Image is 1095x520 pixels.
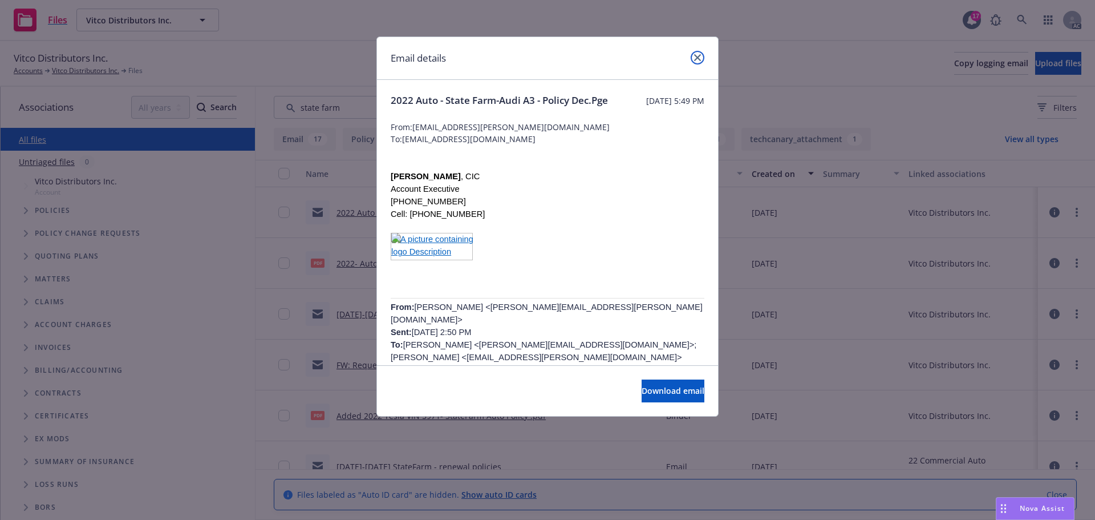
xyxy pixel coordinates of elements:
b: From: [391,303,415,312]
span: Nova Assist [1020,503,1065,513]
button: Download email [642,380,704,402]
span: To: [EMAIL_ADDRESS][DOMAIN_NAME] [391,133,704,145]
button: Nova Assist [996,497,1074,520]
span: Download email [642,385,704,396]
img: image004.png@01D8F2B8.3F0ADB50 [391,233,473,260]
span: , CIC [461,172,480,181]
span: [DATE] 5:49 PM [646,95,704,107]
span: From: [EMAIL_ADDRESS][PERSON_NAME][DOMAIN_NAME] [391,121,704,133]
span: 2022 Auto - State Farm-Audi A3 - Policy Dec.Pge [391,94,608,107]
span: Account Executive [391,184,460,194]
span: [PHONE_NUMBER] [391,197,466,206]
p: [PERSON_NAME] <[PERSON_NAME][EMAIL_ADDRESS][PERSON_NAME][DOMAIN_NAME]> [DATE] 2:50 PM [PERSON_NAM... [391,301,704,376]
h1: Email details [391,51,446,66]
a: close [691,51,704,65]
span: [PERSON_NAME] [391,172,461,181]
b: Sent: [391,328,412,337]
span: Cell: [PHONE_NUMBER] [391,209,485,219]
b: To: [391,340,403,349]
img: A picture containing logo Description automatically generated [391,233,473,260]
div: Drag to move [996,498,1011,519]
